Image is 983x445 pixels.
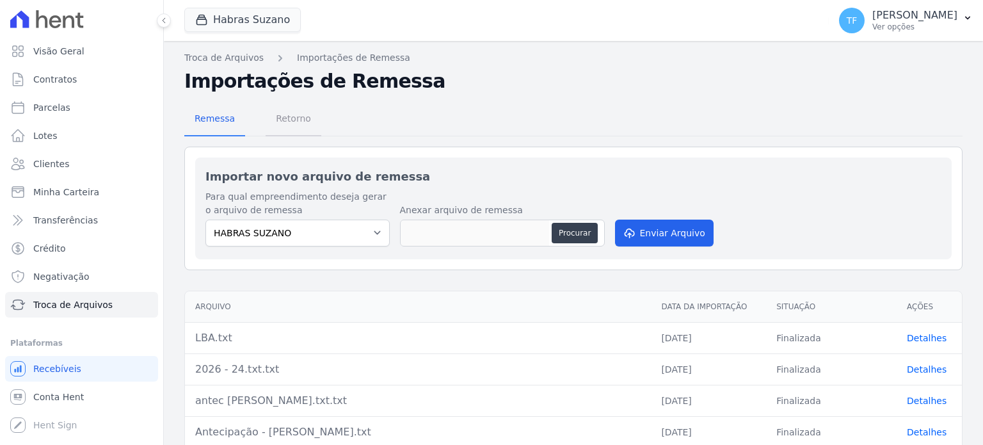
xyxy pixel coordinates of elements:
[33,270,90,283] span: Negativação
[5,38,158,64] a: Visão Geral
[907,364,947,375] a: Detalhes
[5,67,158,92] a: Contratos
[872,9,957,22] p: [PERSON_NAME]
[268,106,319,131] span: Retorno
[651,291,766,323] th: Data da Importação
[195,330,641,346] div: LBA.txt
[33,73,77,86] span: Contratos
[5,356,158,382] a: Recebíveis
[33,186,99,198] span: Minha Carteira
[5,123,158,149] a: Lotes
[5,151,158,177] a: Clientes
[907,427,947,437] a: Detalhes
[10,336,153,351] div: Plataformas
[33,362,81,375] span: Recebíveis
[766,353,897,385] td: Finalizada
[184,103,245,136] a: Remessa
[205,190,390,217] label: Para qual empreendimento deseja gerar o arquivo de remessa
[5,95,158,120] a: Parcelas
[33,45,84,58] span: Visão Geral
[766,322,897,353] td: Finalizada
[5,264,158,289] a: Negativação
[829,3,983,38] button: TF [PERSON_NAME] Ver opções
[33,158,69,170] span: Clientes
[5,292,158,318] a: Troca de Arquivos
[847,16,858,25] span: TF
[266,103,321,136] a: Retorno
[5,207,158,233] a: Transferências
[33,129,58,142] span: Lotes
[33,391,84,403] span: Conta Hent
[766,291,897,323] th: Situação
[651,322,766,353] td: [DATE]
[5,384,158,410] a: Conta Hent
[907,333,947,343] a: Detalhes
[205,168,941,185] h2: Importar novo arquivo de remessa
[651,385,766,416] td: [DATE]
[195,362,641,377] div: 2026 - 24.txt.txt
[184,51,963,65] nav: Breadcrumb
[195,425,641,440] div: Antecipação - [PERSON_NAME].txt
[185,291,651,323] th: Arquivo
[33,298,113,311] span: Troca de Arquivos
[552,223,598,243] button: Procurar
[184,51,264,65] a: Troca de Arquivos
[872,22,957,32] p: Ver opções
[5,236,158,261] a: Crédito
[195,393,641,409] div: antec [PERSON_NAME].txt.txt
[184,103,321,136] nav: Tab selector
[184,8,301,32] button: Habras Suzano
[615,220,714,247] button: Enviar Arquivo
[33,214,98,227] span: Transferências
[184,70,963,93] h2: Importações de Remessa
[33,101,70,114] span: Parcelas
[297,51,410,65] a: Importações de Remessa
[33,242,66,255] span: Crédito
[907,396,947,406] a: Detalhes
[5,179,158,205] a: Minha Carteira
[400,204,605,217] label: Anexar arquivo de remessa
[897,291,962,323] th: Ações
[651,353,766,385] td: [DATE]
[187,106,243,131] span: Remessa
[766,385,897,416] td: Finalizada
